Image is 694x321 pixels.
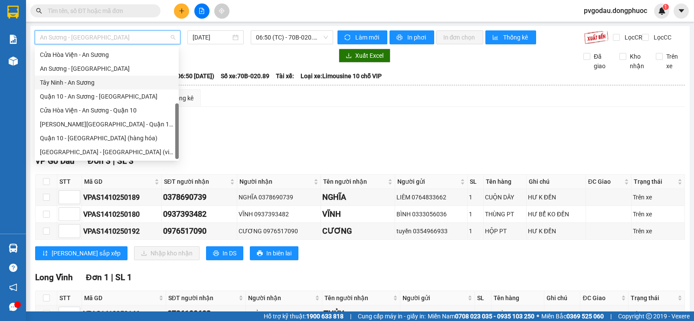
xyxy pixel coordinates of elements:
button: In đơn chọn [436,30,484,44]
td: VPAS1410250192 [82,223,162,240]
div: HỘP PT [485,226,525,236]
div: VPAS1410250180 [83,209,160,220]
span: | [350,311,351,321]
div: VĨNH [322,208,393,220]
td: 0378690739 [162,189,238,206]
span: notification [9,283,17,291]
span: question-circle [9,264,17,272]
td: 0937393482 [162,206,238,223]
div: Hồ Chí Minh - Tây Ninh (vip) [35,145,179,159]
span: printer [213,250,219,257]
img: warehouse-icon [9,244,18,253]
div: LIÊM 0764833662 [396,192,466,202]
div: Quận 10 - An Sương - [GEOGRAPHIC_DATA] [40,92,173,101]
input: 15/10/2025 [193,33,231,42]
div: 0937393482 [163,208,236,220]
td: VĨNH [321,206,395,223]
th: Tên hàng [491,291,544,305]
span: Cung cấp máy in - giấy in: [358,311,426,321]
div: Quận 10 - Dương MInh Châu (hàng hóa) [35,131,179,145]
div: tuyền 0354966933 [396,226,466,236]
div: Trên xe [633,209,683,219]
div: VPAS1410250146 [83,308,164,319]
input: Tìm tên, số ĐT hoặc mã đơn [48,6,150,16]
span: An Sương - Châu Thành [40,31,175,44]
span: Miền Nam [428,311,534,321]
span: Người nhận [248,293,314,303]
div: 1 [469,209,481,219]
div: CƯƠNG 0976517090 [239,226,319,236]
span: Kho nhận [626,52,649,71]
span: sync [344,34,352,41]
div: ngan 0824100603 [402,309,473,318]
span: Người gửi [403,293,466,303]
span: Đã giao [590,52,613,71]
span: plus [179,8,185,14]
span: copyright [646,313,652,319]
div: Thống kê [169,93,193,103]
span: ĐC Giao [583,293,619,303]
span: | [113,156,115,166]
span: Người gửi [397,177,459,186]
span: caret-down [678,7,685,15]
div: Quận 10 - An Sương - Cửa Hòa Viện [35,89,179,103]
span: 06:50 (TC) - 70B-020.89 [256,31,327,44]
button: downloadXuất Excel [339,49,390,63]
th: SL [475,291,491,305]
span: Long Vĩnh [35,272,73,282]
span: Đơn 3 [88,156,111,166]
div: HƯ BỂ KO ĐỀN [528,209,584,219]
span: Miền Bắc [541,311,604,321]
div: THÙNG HOA [493,309,543,318]
span: download [346,53,352,60]
span: Trạng thái [631,293,676,303]
span: SL 1 [115,272,132,282]
td: VPAS1410250180 [82,206,162,223]
div: NGHĨA [322,191,393,203]
span: SĐT người nhận [164,177,229,186]
div: BÌNH 0333056036 [396,209,466,219]
div: THỦY [324,308,399,320]
span: Trạng thái [634,177,676,186]
sup: 1 [663,4,669,10]
span: file-add [199,8,205,14]
div: Trên xe [633,192,683,202]
span: | [111,272,113,282]
img: 9k= [584,30,609,44]
div: [GEOGRAPHIC_DATA] - [GEOGRAPHIC_DATA] (vip) [40,147,173,157]
button: aim [214,3,229,19]
span: Tài xế: [276,71,294,81]
span: Trên xe [663,52,685,71]
img: icon-new-feature [658,7,666,15]
div: An Sương - Tây Ninh [35,62,179,76]
strong: 0369 525 060 [566,313,604,320]
td: CƯƠNG [321,223,395,240]
div: 0976517090 [163,225,236,237]
button: plus [174,3,189,19]
span: ⚪️ [537,314,539,318]
div: THỦY 0786100603 [247,309,321,318]
span: Hỗ trợ kỹ thuật: [264,311,344,321]
span: ĐC Giao [588,177,622,186]
button: bar-chartThống kê [485,30,536,44]
th: STT [57,291,82,305]
button: caret-down [674,3,689,19]
div: Quận 10 - [GEOGRAPHIC_DATA] (hàng hóa) [40,133,173,143]
span: Mã GD [84,177,153,186]
div: Cửa Hòa Viện - An Sương - Quận 10 [40,106,173,115]
div: HƯ K ĐỀN [528,226,584,236]
span: In phơi [407,33,427,42]
div: CƯƠNG [322,225,393,237]
div: Dương Minh Châu - Quận 10 (hàng hóa) [35,117,179,131]
div: CUỘN DÂY [485,192,525,202]
div: KDB [546,309,579,318]
span: SL 3 [117,156,134,166]
div: HƯ K ĐỀN [528,192,584,202]
span: bar-chart [492,34,500,41]
span: Làm mới [355,33,380,42]
strong: 1900 633 818 [306,313,344,320]
span: printer [396,34,404,41]
img: solution-icon [9,35,18,44]
div: VPAS1410250192 [83,226,160,237]
button: syncLàm mới [337,30,387,44]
